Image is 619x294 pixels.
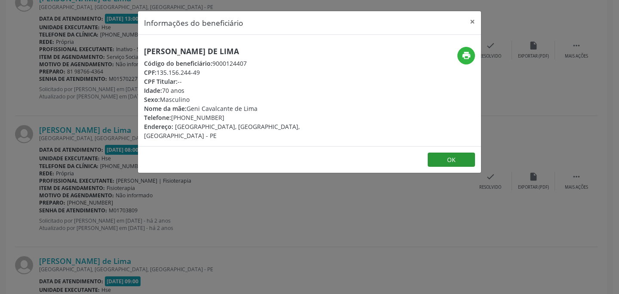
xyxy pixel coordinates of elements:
[144,86,162,95] span: Idade:
[462,51,471,60] i: print
[144,47,361,56] h5: [PERSON_NAME] de Lima
[144,59,361,68] div: 9000124407
[144,113,361,122] div: [PHONE_NUMBER]
[144,17,243,28] h5: Informações do beneficiário
[144,95,361,104] div: Masculino
[144,122,173,131] span: Endereço:
[144,104,361,113] div: Geni Cavalcante de Lima
[144,77,361,86] div: --
[144,68,361,77] div: 135.156.244-49
[144,104,187,113] span: Nome da mãe:
[144,77,178,86] span: CPF Titular:
[457,47,475,64] button: print
[144,86,361,95] div: 70 anos
[144,95,160,104] span: Sexo:
[144,68,156,77] span: CPF:
[464,11,481,32] button: Close
[144,113,171,122] span: Telefone:
[144,59,212,67] span: Código do beneficiário:
[144,122,300,140] span: [GEOGRAPHIC_DATA], [GEOGRAPHIC_DATA], [GEOGRAPHIC_DATA] - PE
[428,153,475,167] button: OK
